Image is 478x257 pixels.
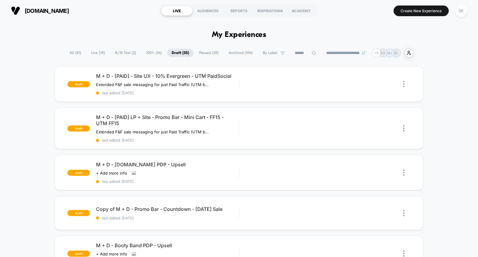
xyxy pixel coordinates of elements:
img: close [403,125,405,132]
span: + Add more info [96,171,127,176]
span: last edited: [DATE] [96,216,239,220]
div: REPORTS [223,6,255,16]
div: ACADEMY [286,6,317,16]
div: INSPIRATIONS [255,6,286,16]
span: M + D - [PAID] - Site UX - 10% Evergreen - UTM PaidSocial [96,73,239,79]
span: draft [67,170,90,176]
img: Visually logo [11,6,20,15]
span: M + D - [PAID] LP + Site - Promo Bar - Mini Cart - FF15 - UTM FF15 [96,114,239,126]
span: draft [67,125,90,132]
span: M + D - [DOMAIN_NAME] PDP - Upsell [96,161,239,168]
h1: My Experiences [212,31,266,39]
span: Draft ( 35 ) [167,49,194,57]
span: Archived ( 106 ) [224,49,257,57]
span: By Label [263,51,277,55]
span: last edited: [DATE] [96,138,239,143]
p: MJ [387,51,392,55]
button: SK [453,5,469,17]
img: close [403,250,405,257]
p: DK [380,51,386,55]
span: A/B Test ( 2 ) [110,49,141,57]
button: Create New Experience [394,5,449,16]
img: close [403,169,405,176]
span: Extended F&F sale messaging for just Paid Traffic (UTM based targeting on key LPs) [96,82,209,87]
span: draft [67,251,90,257]
span: last edited: [DATE] [96,91,239,95]
div: SK [455,5,467,17]
span: Copy of M + D - Promo Bar - Countdown - [DATE] Sale [96,206,239,212]
span: 100% ( 16 ) [141,49,166,57]
div: LIVE [161,6,192,16]
img: end [362,51,366,55]
img: close [403,210,405,216]
span: draft [67,81,90,87]
span: draft [67,210,90,216]
span: Live ( 18 ) [87,49,109,57]
span: + Add more info [96,252,127,256]
span: Paused ( 28 ) [194,49,223,57]
button: [DOMAIN_NAME] [9,6,71,16]
img: close [403,81,405,87]
span: last edited: [DATE] [96,179,239,184]
span: Extended F&F sale messaging for just Paid Traffic (UTM based targeting on key LPs) [96,129,209,134]
div: + 6 [372,49,381,57]
span: M + D - Booty Band PDP - Upsell [96,242,239,248]
p: BL [394,51,399,55]
span: All ( 81 ) [65,49,86,57]
div: AUDIENCES [192,6,223,16]
span: [DOMAIN_NAME] [25,8,69,14]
